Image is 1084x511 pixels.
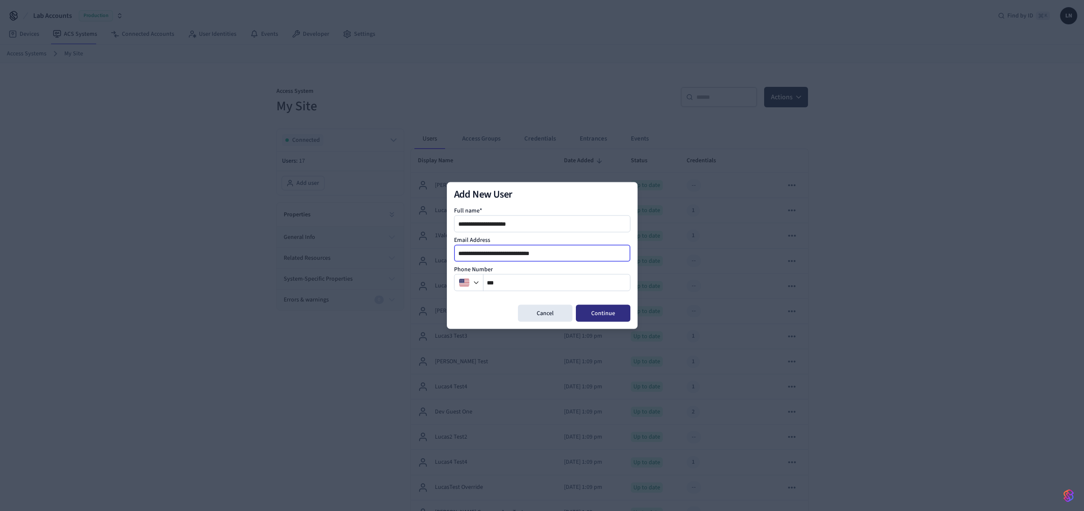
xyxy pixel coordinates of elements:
button: Cancel [518,305,572,322]
label: Email Address [454,236,490,244]
button: Continue [576,305,630,322]
label: Full name* [454,207,482,215]
h2: Add New User [454,189,630,200]
img: SeamLogoGradient.69752ec5.svg [1064,489,1074,502]
label: Phone Number [454,265,493,274]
